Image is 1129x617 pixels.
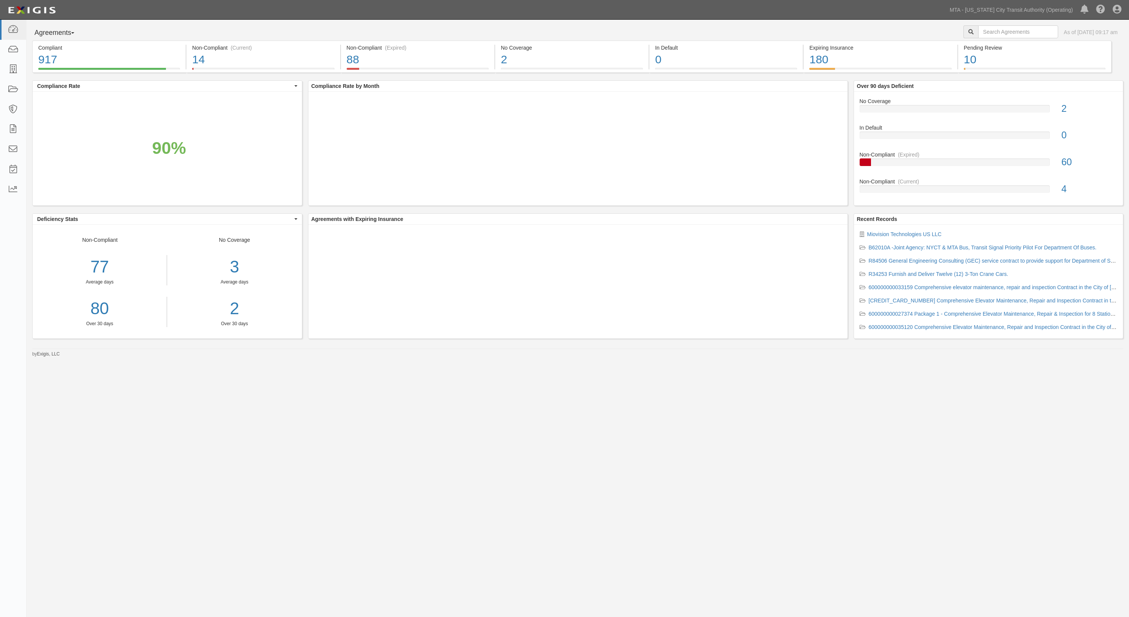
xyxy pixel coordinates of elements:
[860,151,1118,178] a: Non-Compliant(Expired)60
[501,52,643,68] div: 2
[6,3,58,17] img: logo-5460c22ac91f19d4615b14bd174203de0afe785f0fc80cf4dbbc73dc1793850b.png
[1064,28,1118,36] div: As of [DATE] 09:17 am
[1056,155,1123,169] div: 60
[37,351,60,357] a: Exigis, LLC
[655,44,797,52] div: In Default
[809,52,951,68] div: 180
[898,151,919,158] div: (Expired)
[231,44,252,52] div: (Current)
[37,82,292,90] span: Compliance Rate
[964,44,1106,52] div: Pending Review
[33,279,167,285] div: Average days
[173,321,296,327] div: Over 30 days
[311,216,403,222] b: Agreements with Expiring Insurance
[854,151,1123,158] div: Non-Compliant
[347,44,489,52] div: Non-Compliant (Expired)
[167,236,302,327] div: No Coverage
[809,44,951,52] div: Expiring Insurance
[898,178,919,185] div: (Current)
[38,44,180,52] div: Compliant
[978,25,1058,38] input: Search Agreements
[347,52,489,68] div: 88
[958,68,1112,74] a: Pending Review10
[964,52,1106,68] div: 10
[33,214,302,224] button: Deficiency Stats
[33,81,302,91] button: Compliance Rate
[33,297,167,321] a: 80
[857,83,914,89] b: Over 90 days Deficient
[32,25,89,41] button: Agreements
[38,52,180,68] div: 917
[854,97,1123,105] div: No Coverage
[946,2,1077,17] a: MTA - [US_STATE] City Transit Authority (Operating)
[173,255,296,279] div: 3
[192,44,334,52] div: Non-Compliant (Current)
[33,255,167,279] div: 77
[860,178,1118,199] a: Non-Compliant(Current)4
[860,124,1118,151] a: In Default0
[854,178,1123,185] div: Non-Compliant
[385,44,407,52] div: (Expired)
[857,216,898,222] b: Recent Records
[173,297,296,321] a: 2
[867,231,942,237] a: Miovision Technologies US LLC
[869,311,1118,317] a: 600000000027374 Package 1 - Comprehensive Elevator Maintenance, Repair & Inspection for 8 Stations.
[32,351,60,357] small: by
[854,124,1123,132] div: In Default
[33,236,167,327] div: Non-Compliant
[501,44,643,52] div: No Coverage
[33,321,167,327] div: Over 30 days
[495,68,649,74] a: No Coverage2
[37,215,292,223] span: Deficiency Stats
[869,271,1009,277] a: R34253 Furnish and Deliver Twelve (12) 3-Ton Crane Cars.
[192,52,334,68] div: 14
[311,83,380,89] b: Compliance Rate by Month
[173,279,296,285] div: Average days
[186,68,340,74] a: Non-Compliant(Current)14
[655,52,797,68] div: 0
[804,68,957,74] a: Expiring Insurance180
[152,136,186,160] div: 90%
[1096,5,1105,14] i: Help Center - Complianz
[869,244,1097,251] a: B62010A -Joint Agency: NYCT & MTA Bus, Transit Signal Priority Pilot For Department Of Buses.
[1056,128,1123,142] div: 0
[1056,182,1123,196] div: 4
[32,68,186,74] a: Compliant917
[860,97,1118,124] a: No Coverage2
[649,68,803,74] a: In Default0
[341,68,494,74] a: Non-Compliant(Expired)88
[1056,102,1123,116] div: 2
